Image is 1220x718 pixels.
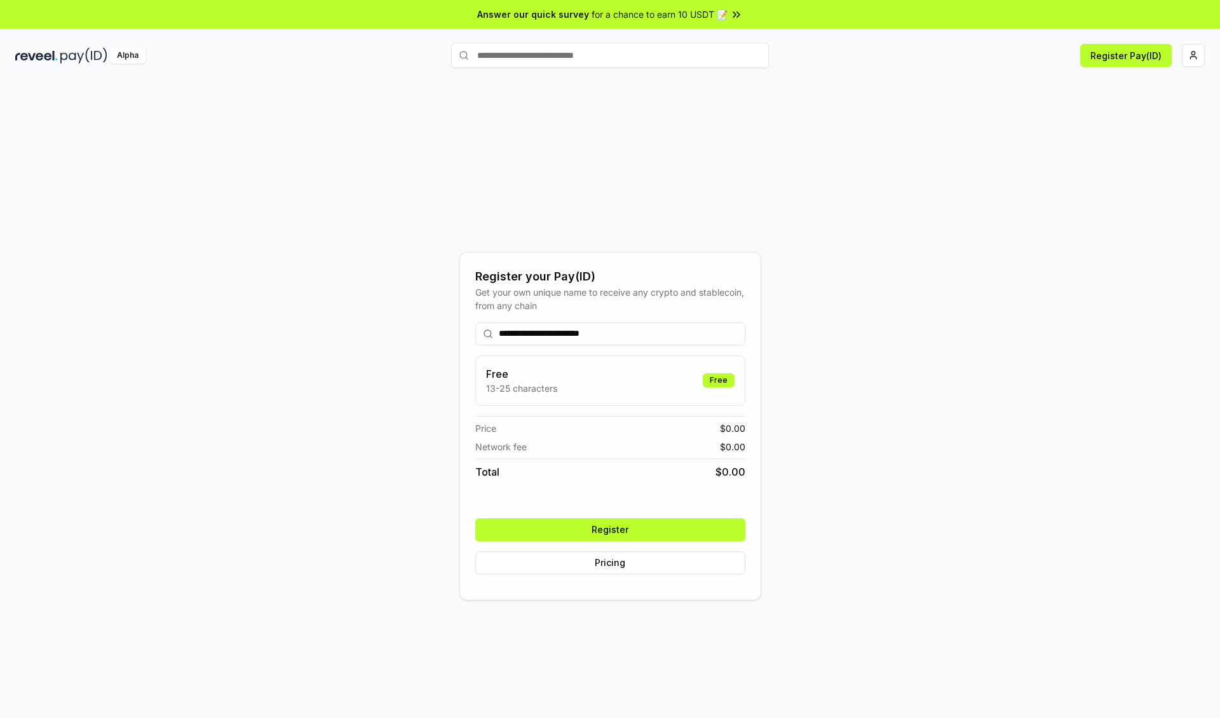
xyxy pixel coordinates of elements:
[486,382,557,395] p: 13-25 characters
[475,286,745,312] div: Get your own unique name to receive any crypto and stablecoin, from any chain
[715,464,745,480] span: $ 0.00
[720,440,745,453] span: $ 0.00
[475,422,496,435] span: Price
[720,422,745,435] span: $ 0.00
[477,8,589,21] span: Answer our quick survey
[110,48,146,64] div: Alpha
[703,373,735,387] div: Free
[475,268,745,286] div: Register your Pay(ID)
[486,366,557,382] h3: Free
[475,518,745,541] button: Register
[60,48,107,64] img: pay_id
[1080,44,1172,67] button: Register Pay(ID)
[475,464,499,480] span: Total
[475,551,745,574] button: Pricing
[15,48,58,64] img: reveel_dark
[475,440,527,453] span: Network fee
[592,8,728,21] span: for a chance to earn 10 USDT 📝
